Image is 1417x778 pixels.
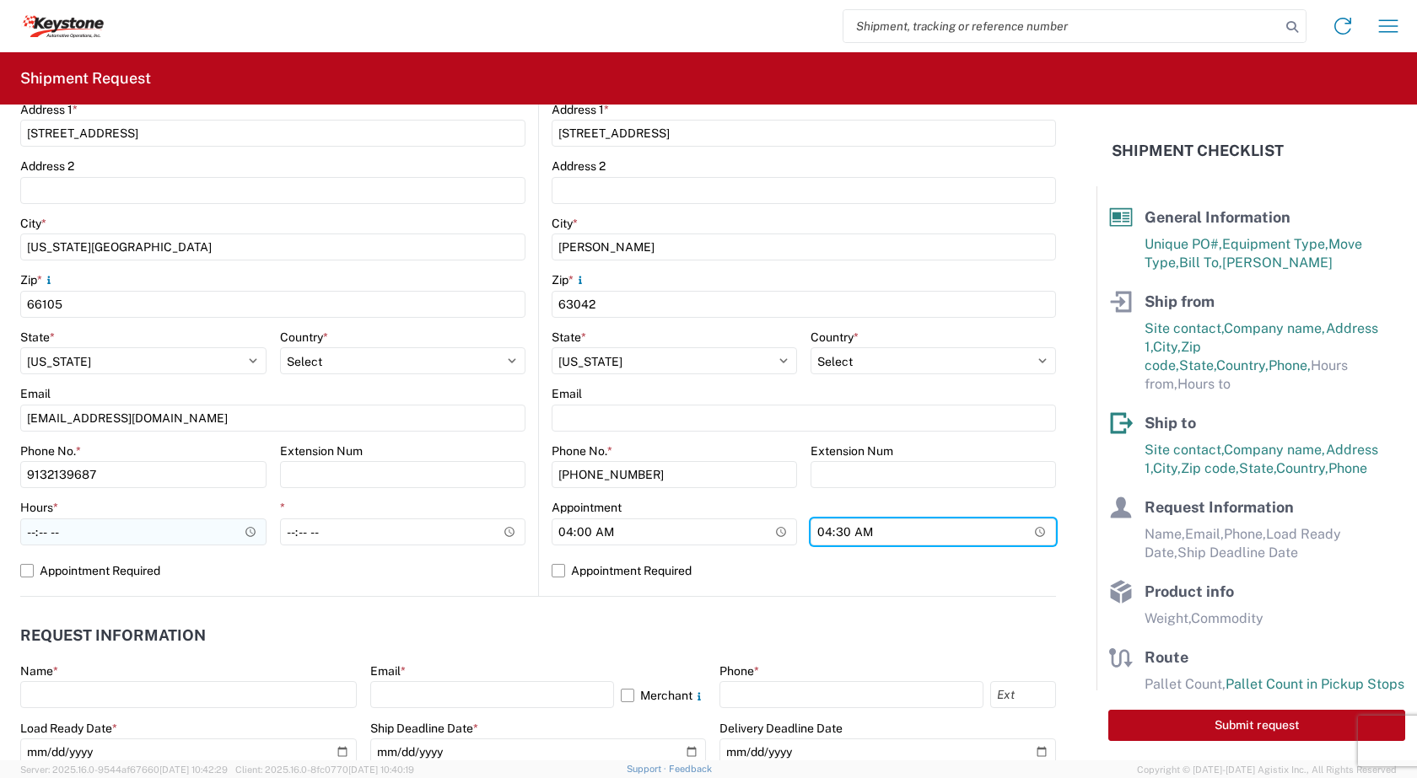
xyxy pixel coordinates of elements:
span: Weight, [1145,610,1191,626]
span: Phone, [1224,526,1266,542]
span: Zip code, [1181,460,1239,476]
label: Merchant [621,681,706,708]
span: Request Information [1145,498,1294,516]
span: Copyright © [DATE]-[DATE] Agistix Inc., All Rights Reserved [1137,762,1397,777]
span: Country, [1276,460,1328,476]
label: Address 1 [20,102,78,117]
label: Country [811,330,859,345]
label: Delivery Deadline Date [719,721,843,736]
label: City [20,216,46,231]
span: Equipment Type, [1222,236,1328,252]
span: Email, [1185,526,1224,542]
span: Client: 2025.16.0-8fc0770 [235,765,414,775]
span: Ship Deadline Date [1177,545,1298,561]
label: Extension Num [280,443,363,459]
span: State, [1239,460,1276,476]
span: Pallet Count, [1145,676,1226,692]
label: Hours [20,500,58,515]
span: Site contact, [1145,320,1224,336]
label: City [552,216,578,231]
input: Shipment, tracking or reference number [843,10,1280,42]
label: Email [552,386,582,401]
span: Unique PO#, [1145,236,1222,252]
span: State, [1179,357,1216,373]
span: Route [1145,648,1188,666]
span: City, [1153,460,1181,476]
label: Zip [552,272,587,287]
span: Company name, [1224,320,1326,336]
label: Country [280,330,328,345]
a: Feedback [669,764,712,774]
span: Pallet Count in Pickup Stops equals Pallet Count in delivery stops [1145,676,1404,711]
span: Server: 2025.16.0-9544af67660 [20,765,228,775]
label: Address 2 [552,158,606,174]
h2: Request Information [20,627,206,644]
span: Phone, [1269,357,1311,373]
span: Ship to [1145,414,1196,432]
label: Email [20,386,51,401]
label: Phone No. [552,443,612,459]
span: Name, [1145,526,1185,542]
span: Commodity [1191,610,1263,626]
label: Ship Deadline Date [370,721,478,736]
label: Email [370,663,406,679]
label: Load Ready Date [20,721,117,736]
span: Site contact, [1145,442,1224,458]
label: State [20,330,55,345]
input: Ext [990,681,1056,708]
label: Address 1 [552,102,609,117]
label: Appointment Required [20,557,525,584]
button: Submit request [1108,710,1405,741]
label: Name [20,663,58,679]
span: Phone [1328,460,1367,476]
span: [PERSON_NAME] [1222,255,1333,271]
label: Appointment [552,500,622,515]
span: [DATE] 10:42:29 [159,765,228,775]
span: [DATE] 10:40:19 [348,765,414,775]
h2: Shipment Request [20,68,151,89]
span: Hours to [1177,376,1231,392]
label: State [552,330,586,345]
label: Zip [20,272,56,287]
span: Bill To, [1179,255,1222,271]
label: Phone No. [20,443,81,459]
span: City, [1153,339,1181,355]
span: Ship from [1145,292,1215,310]
label: Address 2 [20,158,74,174]
label: Appointment Required [552,557,1056,584]
label: Phone [719,663,759,679]
span: Product info [1145,582,1234,600]
label: Extension Num [811,443,893,459]
span: Country, [1216,357,1269,373]
h2: Shipment Checklist [1112,141,1284,161]
span: Company name, [1224,442,1326,458]
a: Support [627,764,669,774]
span: General Information [1145,208,1290,226]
